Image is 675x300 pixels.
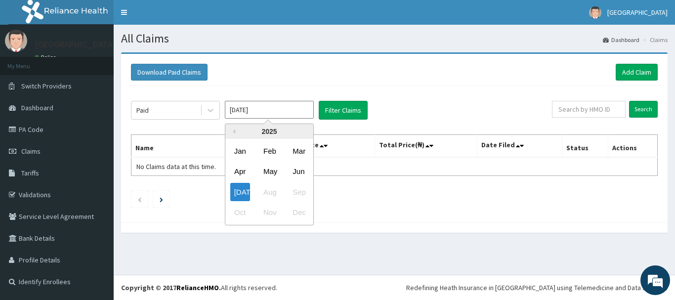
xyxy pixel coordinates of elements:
a: Dashboard [603,36,639,44]
span: Tariffs [21,169,39,177]
button: Download Paid Claims [131,64,208,81]
p: [GEOGRAPHIC_DATA] [35,40,116,49]
input: Search by HMO ID [552,101,626,118]
div: Choose April 2025 [230,163,250,181]
div: Choose February 2025 [259,142,279,160]
div: Chat with us now [51,55,166,68]
input: Select Month and Year [225,101,314,119]
div: Choose June 2025 [289,163,308,181]
a: Previous page [137,195,142,204]
div: month 2025-07 [225,141,313,223]
span: Dashboard [21,103,53,112]
span: We're online! [57,88,136,188]
div: Choose March 2025 [289,142,308,160]
h1: All Claims [121,32,668,45]
li: Claims [640,36,668,44]
textarea: Type your message and hit 'Enter' [5,197,188,232]
button: Filter Claims [319,101,368,120]
a: Next page [160,195,163,204]
strong: Copyright © 2017 . [121,283,221,292]
img: User Image [5,30,27,52]
div: 2025 [225,124,313,139]
span: Claims [21,147,41,156]
span: [GEOGRAPHIC_DATA] [607,8,668,17]
input: Search [629,101,658,118]
div: Minimize live chat window [162,5,186,29]
div: Choose January 2025 [230,142,250,160]
div: Choose July 2025 [230,183,250,201]
a: Add Claim [616,64,658,81]
img: User Image [589,6,601,19]
th: Name [131,135,264,158]
th: Date Filed [477,135,562,158]
span: No Claims data at this time. [136,162,216,171]
th: Status [562,135,608,158]
img: d_794563401_company_1708531726252_794563401 [18,49,40,74]
footer: All rights reserved. [114,275,675,300]
div: Paid [136,105,149,115]
a: Online [35,54,58,61]
th: Actions [608,135,657,158]
th: Total Price(₦) [375,135,477,158]
span: Switch Providers [21,82,72,90]
div: Redefining Heath Insurance in [GEOGRAPHIC_DATA] using Telemedicine and Data Science! [406,283,668,293]
a: RelianceHMO [176,283,219,292]
div: Choose May 2025 [259,163,279,181]
button: Previous Year [230,129,235,134]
